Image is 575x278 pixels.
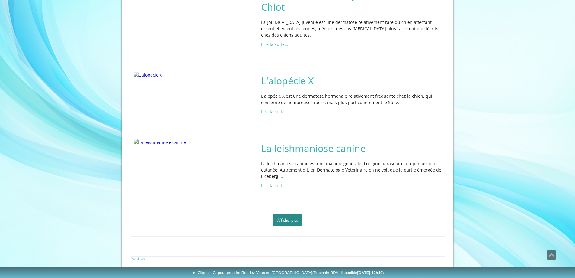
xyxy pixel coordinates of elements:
[260,18,443,40] div: La [MEDICAL_DATA] juvénile est une dermatose relativement rare du chien affectant essentiellement...
[260,159,443,181] div: La leishmaniose canine est une maladie générale d'origine parasitaire à répercussion cutanée. Aut...
[131,257,145,261] a: Plan du site
[134,139,186,146] img: La leishmaniose canine
[261,109,288,115] a: Lire la suite...
[193,270,384,275] span: ► Cliquez ICI pour prendre Rendez-Vous en [GEOGRAPHIC_DATA]
[134,72,162,78] img: L'alopécie X
[261,142,442,154] a: La leishmaniose canine
[547,250,556,260] span: Défiler vers le haut
[261,183,288,188] a: Lire la suite...
[261,75,442,87] a: L'alopécie X
[260,91,443,107] div: L'alopécie X est une dermatose hormonale relativement fréquente chez le chien, qui concerne de no...
[547,250,556,260] a: Défiler vers le haut
[273,214,302,226] a: Afficher plus
[261,41,288,47] a: Lire la suite...
[357,270,383,275] b: [DATE] 12h40
[312,270,384,275] span: (Prochain RDV disponible )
